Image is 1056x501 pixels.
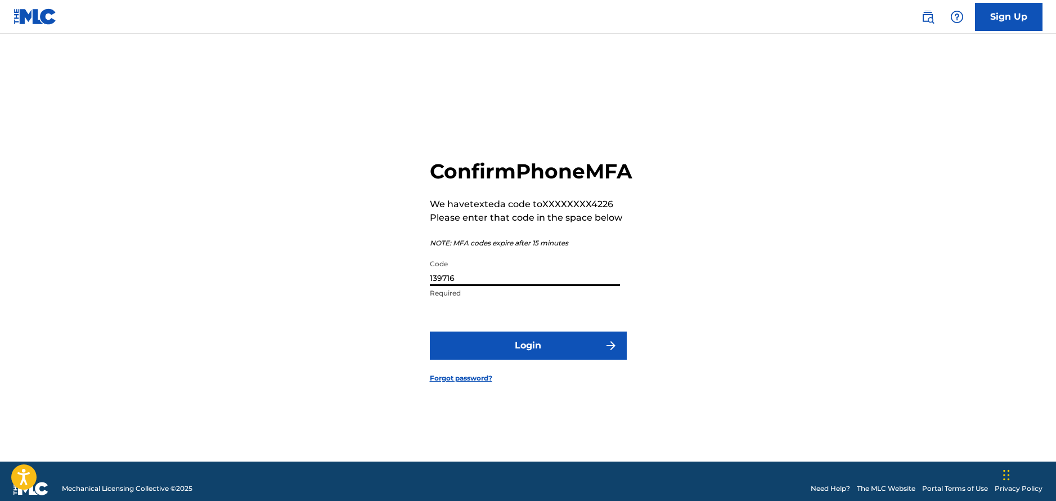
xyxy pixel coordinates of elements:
[430,288,620,298] p: Required
[430,159,632,184] h2: Confirm Phone MFA
[430,332,627,360] button: Login
[811,484,850,494] a: Need Help?
[430,238,632,248] p: NOTE: MFA codes expire after 15 minutes
[62,484,192,494] span: Mechanical Licensing Collective © 2025
[921,10,934,24] img: search
[975,3,1042,31] a: Sign Up
[857,484,915,494] a: The MLC Website
[14,482,48,495] img: logo
[1003,458,1010,492] div: Drag
[946,6,968,28] div: Help
[995,484,1042,494] a: Privacy Policy
[604,339,618,352] img: f7272a7cc735f4ea7f67.svg
[430,373,492,383] a: Forgot password?
[916,6,939,28] a: Public Search
[14,8,57,25] img: MLC Logo
[922,484,988,494] a: Portal Terms of Use
[430,198,632,211] p: We have texted a code to XXXXXXXX4226
[950,10,964,24] img: help
[1000,447,1056,501] iframe: Chat Widget
[430,211,632,225] p: Please enter that code in the space below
